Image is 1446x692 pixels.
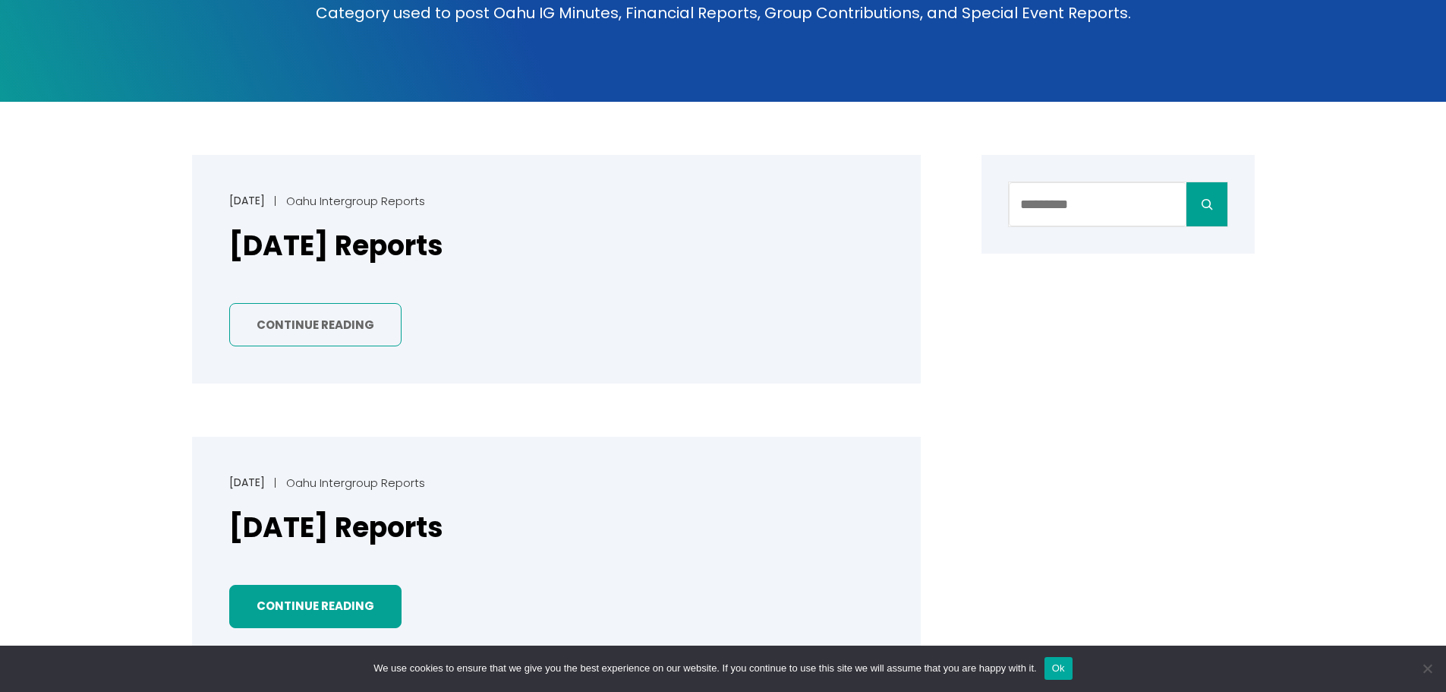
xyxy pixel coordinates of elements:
span: We use cookies to ensure that we give you the best experience on our website. If you continue to ... [373,661,1036,676]
a: [DATE] [229,193,265,208]
a: Oahu Intergroup Reports [286,475,425,491]
a: Continue Reading [229,303,402,346]
span: No [1419,661,1435,676]
a: Continue Reading [229,585,402,628]
a: [DATE] Reports [229,228,443,265]
button: Search [1186,182,1227,226]
a: [DATE] Reports [229,510,443,547]
button: Ok [1044,657,1073,680]
a: [DATE] [229,475,265,490]
a: Oahu Intergroup Reports [286,193,425,209]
